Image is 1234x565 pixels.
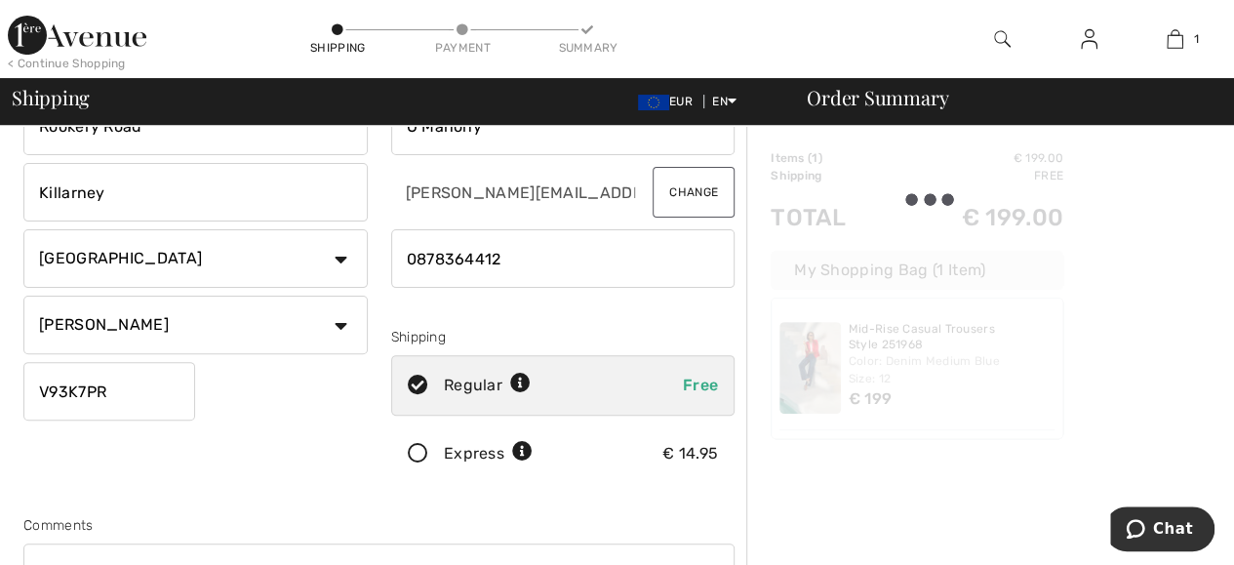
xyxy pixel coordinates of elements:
[433,39,492,57] div: Payment
[23,97,368,155] input: Address line 2
[23,362,195,421] input: Zip/Postal Code
[391,97,736,155] input: Last name
[653,167,735,218] button: Change
[12,88,90,107] span: Shipping
[712,95,736,108] span: EN
[308,39,367,57] div: Shipping
[783,88,1222,107] div: Order Summary
[662,442,718,465] div: € 14.95
[391,229,736,288] input: Mobile
[8,55,126,72] div: < Continue Shopping
[638,95,700,108] span: EUR
[391,163,638,222] input: E-mail
[1065,27,1113,52] a: Sign In
[444,374,531,397] div: Regular
[558,39,617,57] div: Summary
[391,327,736,347] div: Shipping
[994,27,1011,51] img: search the website
[1133,27,1217,51] a: 1
[683,376,718,394] span: Free
[444,442,533,465] div: Express
[1110,506,1214,555] iframe: Opens a widget where you can chat to one of our agents
[8,16,146,55] img: 1ère Avenue
[1193,30,1198,48] span: 1
[1167,27,1183,51] img: My Bag
[638,95,669,110] img: Euro
[23,163,368,222] input: City
[23,515,735,536] div: Comments
[1081,27,1097,51] img: My Info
